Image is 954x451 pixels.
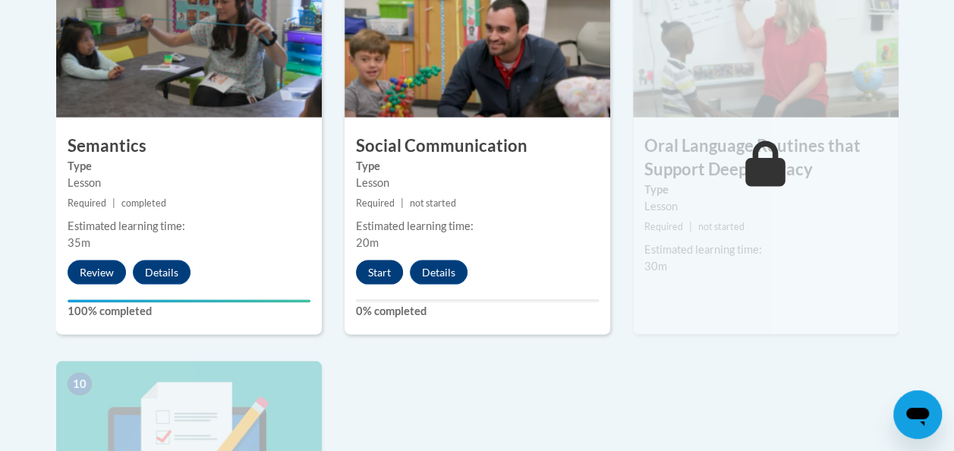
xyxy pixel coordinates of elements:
div: Your progress [68,299,310,302]
span: not started [410,197,456,208]
button: Review [68,260,126,284]
div: Estimated learning time: [644,241,887,257]
span: 10 [68,372,92,395]
span: Required [68,197,106,208]
span: Required [644,220,683,232]
span: | [112,197,115,208]
label: Type [356,157,599,174]
button: Start [356,260,403,284]
div: Estimated learning time: [356,217,599,234]
h3: Oral Language Routines that Support Deep Literacy [633,134,899,181]
span: 30m [644,259,667,272]
span: completed [121,197,166,208]
button: Details [133,260,190,284]
h3: Social Communication [345,134,610,157]
button: Details [410,260,468,284]
span: | [689,220,692,232]
div: Lesson [644,197,887,214]
label: 100% completed [68,302,310,319]
span: Required [356,197,395,208]
iframe: Button to launch messaging window [893,390,942,439]
span: 20m [356,235,379,248]
div: Lesson [68,174,310,191]
label: Type [644,181,887,197]
label: Type [68,157,310,174]
span: 35m [68,235,90,248]
span: | [401,197,404,208]
span: not started [698,220,745,232]
label: 0% completed [356,302,599,319]
h3: Semantics [56,134,322,157]
div: Lesson [356,174,599,191]
div: Estimated learning time: [68,217,310,234]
